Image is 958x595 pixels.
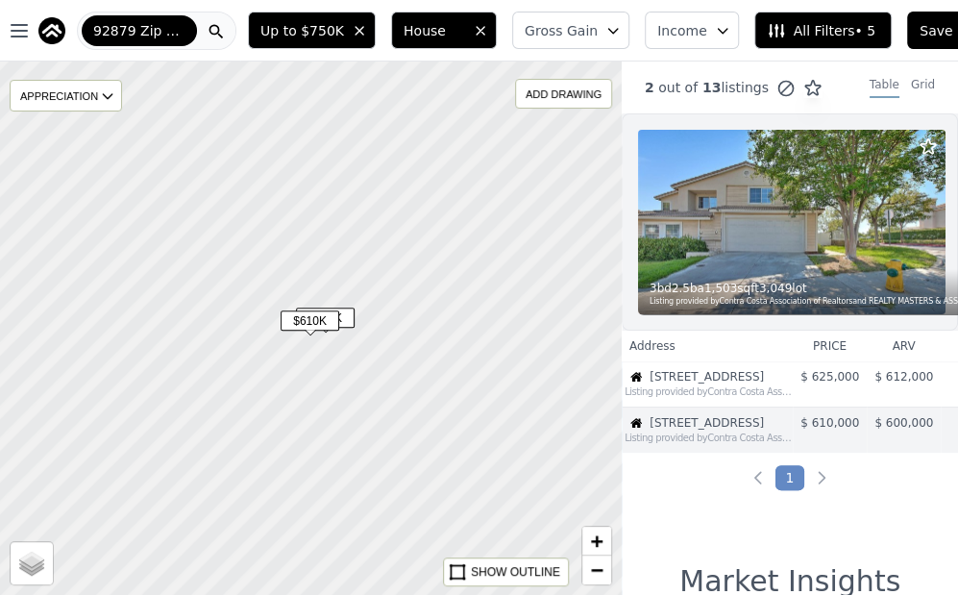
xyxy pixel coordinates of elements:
a: Zoom out [582,556,611,584]
span: 13 [698,80,721,95]
span: Save [920,21,952,40]
a: Previous page [749,468,768,487]
button: Income [645,12,739,49]
img: Property Photo 1 [638,130,946,314]
span: − [591,558,603,582]
span: $ 612,000 [874,370,933,384]
div: out of listings [622,78,823,98]
th: arv [867,331,941,361]
th: price [793,331,867,361]
span: 2 [645,80,654,95]
a: Next page [812,468,831,487]
button: All Filters• 5 [754,12,892,49]
div: Table [870,77,899,98]
div: $610K [281,310,339,338]
a: Page 1 is your current page [775,465,805,490]
span: Gross Gain [525,21,598,40]
img: House [630,371,642,383]
span: All Filters • 5 [767,21,875,40]
span: 92879 Zip Code [93,21,185,40]
span: $ 600,000 [874,416,933,430]
a: Layers [11,542,53,584]
button: House [391,12,497,49]
div: $625K [296,308,355,335]
ul: Pagination [622,468,958,487]
a: Zoom in [582,527,611,556]
button: Up to $750K [248,12,376,49]
img: House [630,417,642,429]
span: 1,503 [704,281,737,296]
div: Grid [911,77,935,98]
span: $ 625,000 [800,370,859,384]
a: Property Photo 13bd2.5ba1,503sqft3,049lotListing provided byContra Costa Association of Realtorsa... [622,113,958,331]
div: Listing provided by Contra Costa Association of Realtors [625,431,792,445]
span: [STREET_ADDRESS] [650,415,792,431]
span: $610K [281,310,339,331]
span: Up to $750K [260,21,344,40]
span: Income [657,21,707,40]
div: Listing provided by Contra Costa Association of Realtors [625,384,792,399]
span: [STREET_ADDRESS] [650,369,792,384]
div: ADD DRAWING [516,80,611,108]
div: SHOW OUTLINE [471,563,560,581]
span: House [404,21,465,40]
span: $625K [296,308,355,328]
div: APPRECIATION [10,80,122,112]
img: Pellego [38,17,65,44]
span: $ 610,000 [800,416,859,430]
button: Gross Gain [512,12,629,49]
span: 3,049 [759,281,792,296]
th: Address [622,331,793,361]
span: + [591,529,603,553]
